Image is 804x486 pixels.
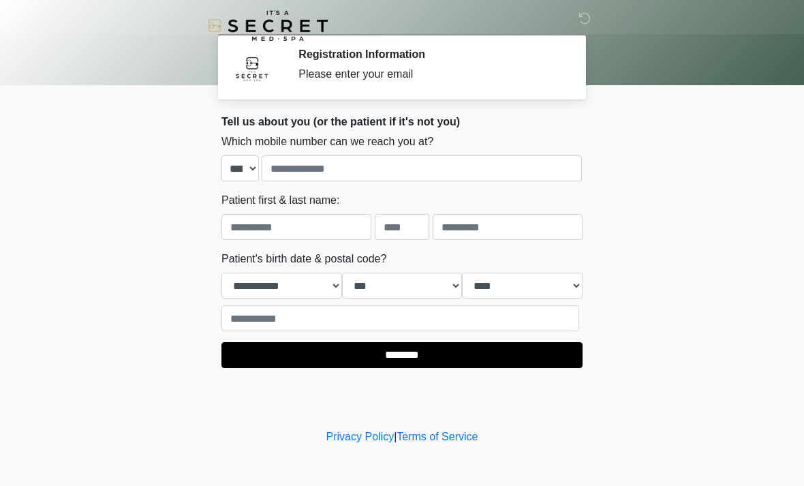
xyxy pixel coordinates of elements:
[298,66,562,82] div: Please enter your email
[232,48,273,89] img: Agent Avatar
[221,134,433,150] label: Which mobile number can we reach you at?
[394,431,397,442] a: |
[208,10,328,41] img: It's A Secret Med Spa Logo
[221,115,583,128] h2: Tell us about you (or the patient if it's not you)
[221,251,386,267] label: Patient's birth date & postal code?
[221,192,339,209] label: Patient first & last name:
[298,48,562,61] h2: Registration Information
[397,431,478,442] a: Terms of Service
[326,431,395,442] a: Privacy Policy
